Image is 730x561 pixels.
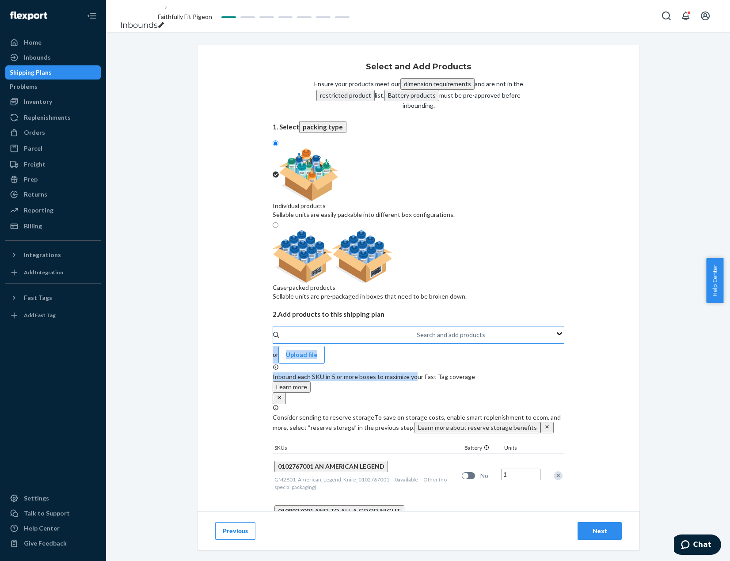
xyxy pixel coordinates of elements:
h1: Select and Add Products [366,63,471,72]
span: 2. Add products to this shipping plan [273,310,564,319]
div: Units [502,444,542,453]
button: Help Center [706,258,723,303]
button: Integrations [5,248,101,262]
span: GM2801_American_Legend_Knife_0102767001 [274,476,389,483]
button: Open account menu [696,7,714,25]
span: To save on storage costs, enable smart replenishment to ecom, and more, select “reserve storage” ... [273,413,561,431]
div: Give Feedback [24,539,67,548]
div: Returns [24,190,47,199]
button: packing type [299,121,346,133]
a: Problems [5,80,101,94]
button: close [273,393,286,404]
input: Individual productsSellable units are easily packable into different box configurations. [273,140,278,146]
div: Inventory [24,97,52,106]
p: Ensure your products meet our and are not in the list. must be pre-approved before inbounding. [302,78,535,110]
button: Previous [215,522,255,540]
div: Shipping Plans [10,68,52,77]
div: Freight [24,160,46,169]
button: Fast Tags [5,291,101,305]
span: Faithfully Fit Pigeon [158,13,212,20]
button: 0108937001 AND TO ALL A GOOD NIGHT [274,505,404,517]
a: Add Fast Tag [5,308,101,322]
button: Talk to Support [5,506,101,520]
button: restricted product [316,90,375,101]
div: Replenishments [24,113,71,122]
div: Orders [24,128,45,137]
span: 0 available [395,476,418,483]
a: Inventory [5,95,101,109]
button: Learn more about reserve storage benefits [414,422,540,433]
a: Freight [5,157,101,171]
button: Learn more [273,381,311,393]
div: Problems [10,82,38,91]
div: Next [585,527,614,535]
div: Talk to Support [24,509,70,518]
button: Next [578,522,622,540]
div: Fast Tags [24,293,52,302]
button: Battery products [384,90,439,101]
span: 0108937001 AND TO ALL A GOOD NIGHT [278,507,401,515]
a: Replenishments [5,110,101,125]
iframe: Opens a widget where you can chat to one of our agents [674,534,721,557]
div: Add Integration [24,269,63,276]
span: 0102767001 AN AMERICAN LEGEND [278,462,384,470]
a: Inbounds [120,20,158,30]
img: individual-pack.facf35554cb0f1810c75b2bd6df2d64e.png [279,148,339,201]
div: Add Fast Tag [24,311,56,319]
img: case-pack.59cecea509d18c883b923b81aeac6d0b.png [273,230,393,283]
div: Prep [24,175,38,184]
div: Case-packed products [273,283,467,292]
img: Flexport logo [10,11,47,20]
div: Remove Item [554,471,563,480]
button: close [540,422,554,433]
a: Settings [5,491,101,505]
button: Open Search Box [658,7,675,25]
button: 0102767001 AN AMERICAN LEGEND [274,461,388,472]
button: Give Feedback [5,536,101,550]
div: Reporting [24,206,53,215]
a: Parcel [5,141,101,155]
div: Inbounds [24,53,51,62]
div: Sellable units are easily packable into different box configurations. [273,210,455,219]
div: SKUs [273,444,463,453]
div: Inbound each SKU in 5 or more boxes to maximize your Fast Tag coverage [273,364,564,404]
div: Billing [24,222,42,231]
a: Help Center [5,521,101,535]
a: Shipping Plans [5,65,101,80]
input: Quantity [502,469,540,480]
button: Open notifications [677,7,695,25]
div: Other (no special packaging) [274,476,458,491]
a: Orders [5,125,101,140]
button: dimension requirements [400,78,475,90]
a: Home [5,35,101,49]
a: Reporting [5,203,101,217]
span: or [273,351,278,358]
a: Prep [5,172,101,186]
div: Settings [24,494,49,503]
div: Parcel [24,144,42,153]
div: Individual products [273,201,455,210]
div: Integrations [24,250,61,259]
div: Search and add products [417,330,485,339]
span: 1. Select [273,121,564,133]
span: No [480,471,498,480]
div: Battery [463,444,502,453]
div: Sellable units are pre-packaged in boxes that need to be broken down. [273,292,467,301]
a: Returns [5,187,101,201]
div: Help Center [24,524,60,533]
button: Close Navigation [83,7,101,25]
a: Inbounds [5,50,101,64]
span: Consider sending to reserve storage [273,413,374,421]
button: Upload file [278,346,325,364]
input: Case-packed productsSellable units are pre-packaged in boxes that need to be broken down. [273,222,278,228]
a: Billing [5,219,101,233]
a: Add Integration [5,265,101,280]
div: Home [24,38,42,47]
